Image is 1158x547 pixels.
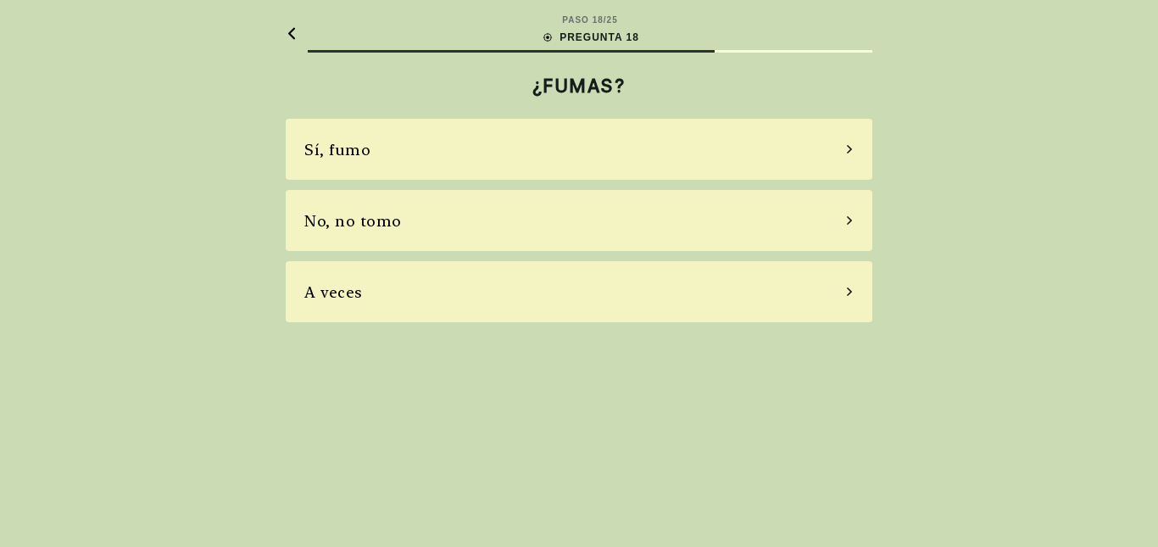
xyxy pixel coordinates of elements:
[304,281,363,304] div: A veces
[304,209,402,232] div: No, no tomo
[286,75,872,97] h2: ¿FUMAS?
[562,14,617,26] div: PASO 18 / 25
[541,30,639,45] div: PREGUNTA 18
[304,138,370,161] div: Sí, fumo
